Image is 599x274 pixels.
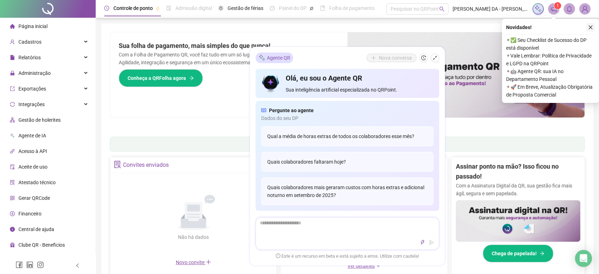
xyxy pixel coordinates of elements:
span: Acesso à API [18,148,47,154]
span: Ver detalhes [347,263,375,269]
div: Quais colaboradores faltaram hoje? [261,152,433,172]
span: user-add [10,39,15,44]
span: Este é um recurso em beta e está sujeito a erros. Utilize com cautela! [276,253,419,260]
span: notification [550,6,557,12]
button: thunderbolt [418,238,427,247]
span: ⚬ Vale Lembrar: Política de Privacidade e LGPD na QRPoint [506,52,595,67]
span: read [261,106,266,114]
span: file-done [166,6,171,11]
span: book [320,6,325,11]
div: Convites enviados [123,159,169,171]
span: plus [206,259,211,265]
span: Controle de ponto [113,5,153,11]
span: Gestão de holerites [18,117,61,123]
span: Painel do DP [279,5,307,11]
span: Dados do seu DP [261,114,433,122]
span: Pergunte ao agente [269,106,314,114]
span: dashboard [270,6,275,11]
span: sun [218,6,223,11]
a: Ver detalhes down [347,263,381,269]
span: bell [566,6,572,12]
div: Agente QR [256,53,293,63]
span: facebook [16,261,23,268]
span: ⚬ 🤖 Agente QR: sua IA no Departamento Pessoal [506,67,595,83]
span: gift [10,242,15,247]
span: qrcode [10,196,15,201]
span: apartment [10,117,15,122]
button: Chega de papelada! [483,245,553,262]
span: 1 [556,3,559,8]
span: info-circle [10,227,15,232]
span: Agente de IA [18,133,46,138]
span: Atestado técnico [18,180,56,185]
span: close [588,25,593,30]
span: left [75,263,80,268]
span: export [10,86,15,91]
img: sparkle-icon.fc2bf0ac1784a2077858766a79e2daf3.svg [534,5,542,13]
sup: 1 [554,2,561,9]
span: Financeiro [18,211,41,217]
span: Página inicial [18,23,47,29]
button: Conheça a QRFolha agora [119,69,203,87]
span: dollar [10,211,15,216]
span: arrow-right [189,76,194,81]
span: Relatórios [18,55,41,60]
span: instagram [37,261,44,268]
span: shrink [432,55,437,60]
span: file [10,55,15,60]
span: arrow-right [539,251,544,256]
span: Folha de pagamento [329,5,375,11]
span: exclamation-circle [276,253,280,258]
span: history [421,55,426,60]
div: Qual a média de horas extras de todos os colaboradores esse mês? [261,126,433,146]
span: Administração [18,70,51,76]
span: linkedin [26,261,33,268]
span: down [376,263,381,268]
button: send [427,238,436,247]
span: solution [114,161,121,168]
span: Integrações [18,102,45,107]
img: banner%2F8d14a306-6205-4263-8e5b-06e9a85ad873.png [347,32,584,117]
span: sync [10,102,15,107]
span: search [439,6,444,12]
span: solution [10,180,15,185]
h2: Sua folha de pagamento, mais simples do que nunca! [119,41,339,51]
span: Gestão de férias [228,5,263,11]
span: [PERSON_NAME] DA - [PERSON_NAME] ME [453,5,528,13]
p: Com a Assinatura Digital da QR, sua gestão fica mais ágil, segura e sem papelada. [456,182,580,197]
span: thunderbolt [420,240,425,245]
img: sparkle-icon.fc2bf0ac1784a2077858766a79e2daf3.svg [258,54,265,61]
span: Aceite de uso [18,164,47,170]
span: ⚬ ✅ Seu Checklist de Sucesso do DP está disponível [506,36,595,52]
p: Com a Folha de Pagamento QR, você faz tudo em um só lugar: da admissão à geração da folha. Agilid... [119,51,339,66]
span: api [10,149,15,154]
h2: Assinar ponto na mão? Isso ficou no passado! [456,161,580,182]
div: Open Intercom Messenger [575,250,592,267]
span: pushpin [156,6,160,11]
div: Quais colaboradores mais geraram custos com horas extras e adicional noturno em setembro de 2025? [261,177,433,205]
span: Exportações [18,86,46,92]
span: Cadastros [18,39,41,45]
span: Chega de papelada! [492,250,537,257]
span: Admissão digital [175,5,212,11]
span: pushpin [309,6,314,11]
h4: Olá, eu sou o Agente QR [286,73,433,83]
img: 51100 [580,4,590,14]
span: Sua inteligência artificial especializada no QRPoint. [286,86,433,94]
span: Novidades ! [506,23,532,31]
span: Novo convite [176,259,211,265]
span: Clube QR - Beneficios [18,242,65,248]
span: lock [10,71,15,76]
span: audit [10,164,15,169]
span: Central de ajuda [18,226,54,232]
img: icon [261,73,280,94]
span: ⚬ 🚀 Em Breve, Atualização Obrigatória de Proposta Comercial [506,83,595,99]
img: banner%2F02c71560-61a6-44d4-94b9-c8ab97240462.png [456,200,580,242]
span: home [10,24,15,29]
div: Não há dados [161,233,226,241]
button: Nova conversa [366,54,416,62]
span: Gerar QRCode [18,195,50,201]
span: Conheça a QRFolha agora [128,74,186,82]
span: clock-circle [104,6,109,11]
